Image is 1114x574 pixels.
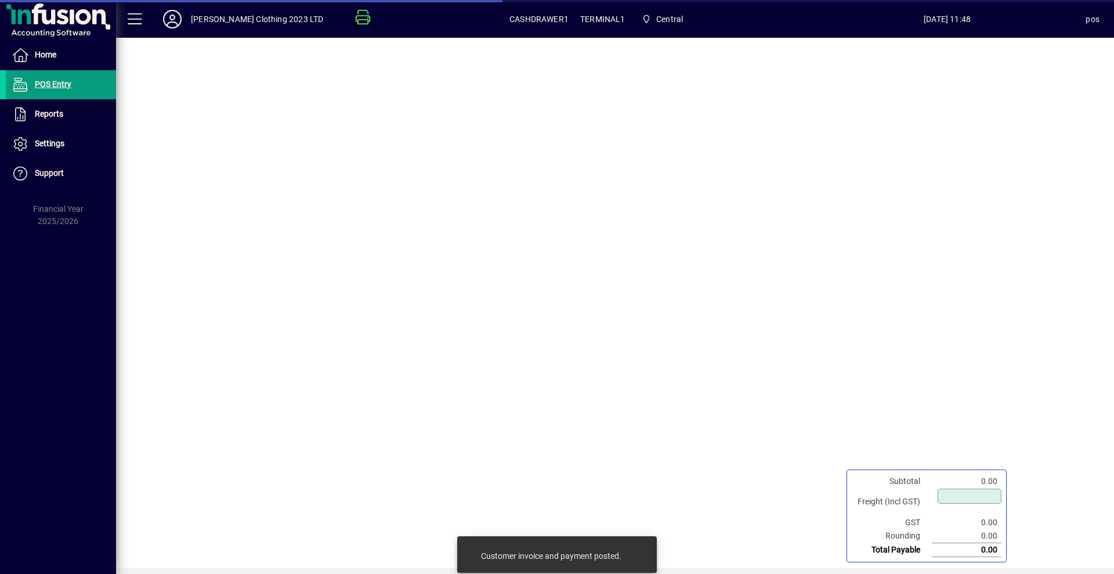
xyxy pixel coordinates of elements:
div: pos [1086,10,1099,28]
span: CASHDRAWER1 [509,10,569,28]
span: TERMINAL1 [580,10,625,28]
span: Central [637,9,688,30]
div: Customer invoice and payment posted. [481,550,621,562]
td: Freight (Incl GST) [852,488,932,516]
td: Total Payable [852,543,932,557]
td: GST [852,516,932,529]
td: Rounding [852,529,932,543]
a: Home [6,41,116,70]
a: Settings [6,129,116,158]
td: 0.00 [932,516,1001,529]
a: Support [6,159,116,188]
span: Support [35,168,64,178]
span: Reports [35,109,63,118]
span: Settings [35,139,64,148]
span: Home [35,50,56,59]
td: 0.00 [932,543,1001,557]
span: [DATE] 11:48 [809,10,1086,28]
button: Profile [154,9,191,30]
a: Reports [6,100,116,129]
span: POS Entry [35,80,71,89]
span: Central [656,10,683,28]
td: 0.00 [932,529,1001,543]
td: Subtotal [852,475,932,488]
div: [PERSON_NAME] Clothing 2023 LTD [191,10,323,28]
td: 0.00 [932,475,1001,488]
